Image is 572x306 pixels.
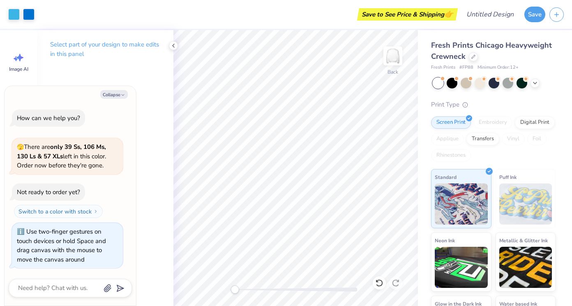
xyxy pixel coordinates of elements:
div: How can we help you? [17,114,80,122]
span: Fresh Prints Chicago Heavyweight Crewneck [431,40,552,61]
div: Not ready to order yet? [17,188,80,196]
button: Switch to a color with stock [14,205,103,218]
span: Neon Ink [435,236,455,245]
strong: only 39 Ss, 106 Ms, 130 Ls & 57 XLs [17,143,106,160]
span: Minimum Order: 12 + [477,64,519,71]
div: Save to See Price & Shipping [359,8,456,21]
span: There are left in this color. Order now before they're gone. [17,143,106,169]
span: # FP88 [459,64,473,71]
img: Standard [435,183,488,225]
span: Puff Ink [499,173,517,181]
img: Switch to a color with stock [93,209,98,214]
p: Select part of your design to make edits in this panel [50,40,160,59]
span: Standard [435,173,457,181]
div: Applique [431,133,464,145]
div: Rhinestones [431,149,471,162]
img: Back [385,48,401,64]
img: Puff Ink [499,183,552,225]
img: Metallic & Glitter Ink [499,247,552,288]
img: Neon Ink [435,247,488,288]
div: Screen Print [431,116,471,129]
span: Metallic & Glitter Ink [499,236,548,245]
div: Foil [527,133,547,145]
div: Vinyl [502,133,525,145]
div: Digital Print [515,116,555,129]
div: Embroidery [473,116,512,129]
div: Print Type [431,100,556,109]
span: 🫣 [17,143,24,151]
button: Save [524,7,545,22]
div: Back [387,68,398,76]
span: Fresh Prints [431,64,455,71]
span: Image AI [9,66,28,72]
div: Transfers [466,133,499,145]
button: Collapse [100,90,128,99]
div: Use two-finger gestures on touch devices or hold Space and drag canvas with the mouse to move the... [17,227,106,264]
span: 👉 [444,9,453,19]
input: Untitled Design [460,6,520,23]
div: Accessibility label [231,285,239,294]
